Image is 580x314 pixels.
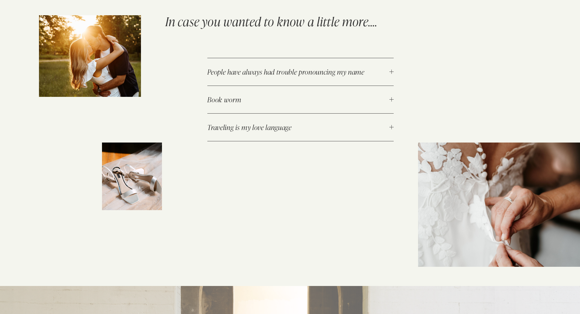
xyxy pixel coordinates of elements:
[165,15,415,27] h2: In case you wanted to know a little more….
[207,123,389,132] span: Traveling is my love language
[207,95,389,104] span: Book worm
[207,58,394,86] button: People have always had trouble pronouncing my name
[207,86,394,113] button: Book worm
[207,67,389,76] span: People have always had trouble pronouncing my name
[207,114,394,141] button: Traveling is my love language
